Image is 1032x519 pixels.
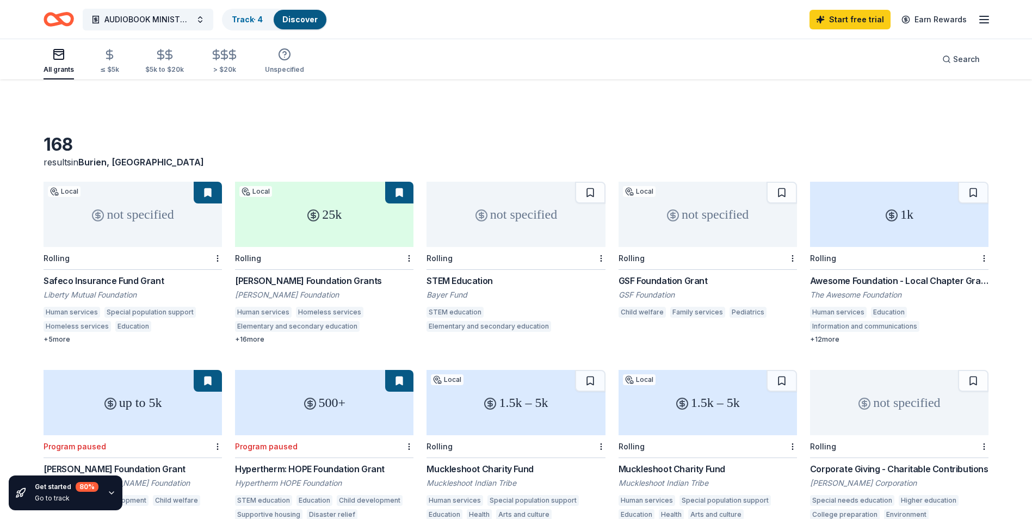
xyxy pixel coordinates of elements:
div: Rolling [427,254,453,263]
div: Information and communications [810,321,919,332]
div: > $20k [210,65,239,74]
div: Bayer Fund [427,289,605,300]
span: Burien, [GEOGRAPHIC_DATA] [78,157,204,168]
button: $5k to $20k [145,44,184,79]
button: Unspecified [265,44,304,79]
div: + 5 more [44,335,222,344]
a: Home [44,7,74,32]
div: results [44,156,222,169]
button: ≤ $5k [100,44,119,79]
a: up to 5kProgram paused[PERSON_NAME] Foundation GrantThe June & [PERSON_NAME] FoundationChild educ... [44,370,222,509]
div: up to 5k [44,370,222,435]
div: Unspecified [265,65,304,74]
a: 1kRollingAwesome Foundation - Local Chapter GrantsThe Awesome FoundationHuman servicesEducationIn... [810,182,988,344]
div: All grants [44,65,74,74]
div: Rolling [619,442,645,451]
div: GSF Foundation Grant [619,274,797,287]
div: Corporate Giving - Charitable Contributions [810,462,988,475]
div: + 16 more [235,335,413,344]
div: Hypertherm HOPE Foundation [235,478,413,489]
div: Special population support [487,495,579,506]
div: STEM education [427,307,484,318]
a: not specifiedRollingSTEM EducationBayer FundSTEM educationElementary and secondary education [427,182,605,335]
div: ≤ $5k [100,65,119,74]
div: Higher education [899,495,959,506]
div: Local [48,186,81,197]
a: 25kLocalRolling[PERSON_NAME] Foundation Grants[PERSON_NAME] FoundationHuman servicesHomeless serv... [235,182,413,344]
div: 80 % [76,482,98,492]
div: not specified [427,182,605,247]
div: Rolling [619,254,645,263]
div: Local [623,374,656,385]
div: 25k [235,182,413,247]
div: GSF Foundation [619,289,797,300]
div: not specified [44,182,222,247]
div: Education [871,307,907,318]
div: Human services [619,495,675,506]
a: Earn Rewards [895,10,973,29]
div: Arts and culture [924,321,979,332]
div: Human services [810,307,867,318]
div: Special population support [679,495,771,506]
div: [PERSON_NAME] Foundation Grant [44,462,222,475]
a: not specifiedLocalRollingSafeco Insurance Fund GrantLiberty Mutual FoundationHuman servicesSpecia... [44,182,222,344]
div: Education [115,321,151,332]
div: not specified [619,182,797,247]
div: Pediatrics [730,307,767,318]
div: Elementary and secondary education [427,321,551,332]
div: Rolling [44,254,70,263]
div: Muckleshoot Charity Fund [427,462,605,475]
span: AUDIOBOOK MINISTRIES [104,13,191,26]
div: Special needs education [810,495,894,506]
div: Get started [35,482,98,492]
div: + 12 more [810,335,988,344]
div: Elementary and secondary education [235,321,360,332]
div: The Awesome Foundation [810,289,988,300]
div: 500+ [235,370,413,435]
div: 168 [44,134,222,156]
button: > $20k [210,44,239,79]
div: Local [239,186,272,197]
button: Track· 4Discover [222,9,327,30]
div: Muckleshoot Indian Tribe [619,478,797,489]
span: in [71,157,204,168]
div: Family services [670,307,725,318]
div: Homeless services [44,321,111,332]
span: Search [953,53,980,66]
div: 1.5k – 5k [427,370,605,435]
a: not specifiedLocalRollingGSF Foundation GrantGSF FoundationChild welfareFamily servicesPediatrics [619,182,797,321]
div: [PERSON_NAME] Corporation [810,478,988,489]
div: Special population support [104,307,196,318]
div: Program paused [44,442,106,451]
div: Muckleshoot Indian Tribe [427,478,605,489]
div: Child welfare [619,307,666,318]
div: Rolling [235,254,261,263]
div: not specified [810,370,988,435]
div: [PERSON_NAME] Foundation Grants [235,274,413,287]
div: 1k [810,182,988,247]
div: Rolling [427,442,453,451]
div: 1.5k – 5k [619,370,797,435]
div: Muckleshoot Charity Fund [619,462,797,475]
div: Program paused [235,442,298,451]
div: Go to track [35,494,98,503]
div: Human services [427,495,483,506]
div: Local [431,374,464,385]
div: Liberty Mutual Foundation [44,289,222,300]
div: Safeco Insurance Fund Grant [44,274,222,287]
a: Start free trial [809,10,891,29]
div: Awesome Foundation - Local Chapter Grants [810,274,988,287]
div: STEM education [235,495,292,506]
div: Rolling [810,254,836,263]
button: AUDIOBOOK MINISTRIES [83,9,213,30]
button: All grants [44,44,74,79]
div: Homeless services [296,307,363,318]
div: Rolling [810,442,836,451]
div: Human services [235,307,292,318]
div: [PERSON_NAME] Foundation [235,289,413,300]
div: Education [296,495,332,506]
a: Track· 4 [232,15,263,24]
div: Human services [44,307,100,318]
a: Discover [282,15,318,24]
div: $5k to $20k [145,65,184,74]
